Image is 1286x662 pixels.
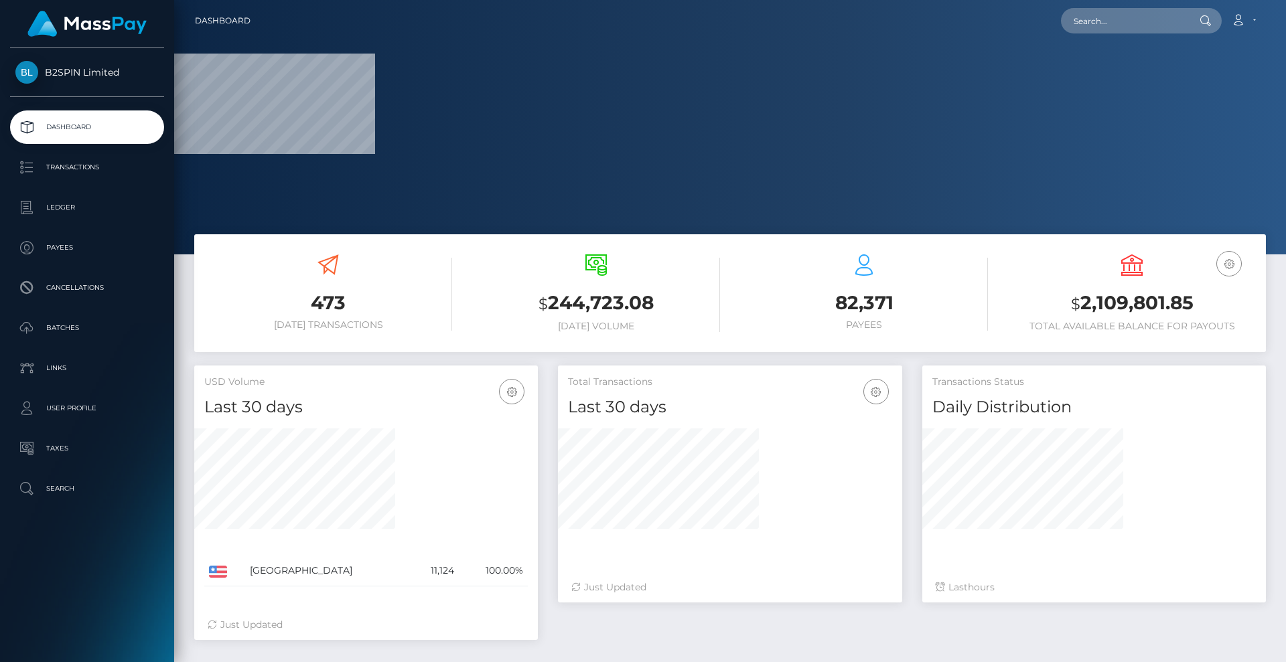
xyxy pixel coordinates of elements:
a: Taxes [10,432,164,465]
td: 11,124 [410,556,458,586]
p: Batches [15,318,159,338]
a: Batches [10,311,164,345]
div: Last hours [936,580,1253,594]
a: Transactions [10,151,164,184]
p: Transactions [15,157,159,177]
h5: Total Transactions [568,376,891,389]
p: User Profile [15,398,159,418]
p: Search [15,479,159,499]
h6: Total Available Balance for Payouts [1008,321,1256,332]
h6: [DATE] Volume [472,321,720,332]
a: User Profile [10,392,164,425]
p: Links [15,358,159,378]
h3: 2,109,801.85 [1008,290,1256,317]
p: Ledger [15,197,159,218]
h3: 244,723.08 [472,290,720,317]
p: Taxes [15,438,159,459]
h6: [DATE] Transactions [204,319,452,331]
a: Dashboard [10,110,164,144]
h5: USD Volume [204,376,528,389]
a: Search [10,472,164,505]
input: Search... [1061,8,1187,33]
span: B2SPIN Limited [10,66,164,78]
h4: Last 30 days [204,396,528,419]
h4: Daily Distribution [932,396,1256,419]
img: US.png [209,566,227,578]
div: Just Updated [571,580,888,594]
p: Cancellations [15,278,159,298]
a: Payees [10,231,164,264]
div: Just Updated [208,618,524,632]
small: $ [1071,295,1080,313]
a: Dashboard [195,7,251,35]
h3: 473 [204,290,452,316]
h6: Payees [740,319,988,331]
a: Ledger [10,191,164,224]
h4: Last 30 days [568,396,891,419]
td: [GEOGRAPHIC_DATA] [245,556,411,586]
td: 100.00% [459,556,528,586]
h3: 82,371 [740,290,988,316]
a: Cancellations [10,271,164,305]
a: Links [10,351,164,385]
img: MassPay Logo [27,11,147,37]
h5: Transactions Status [932,376,1256,389]
p: Payees [15,238,159,258]
img: B2SPIN Limited [15,61,38,84]
p: Dashboard [15,117,159,137]
small: $ [539,295,548,313]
